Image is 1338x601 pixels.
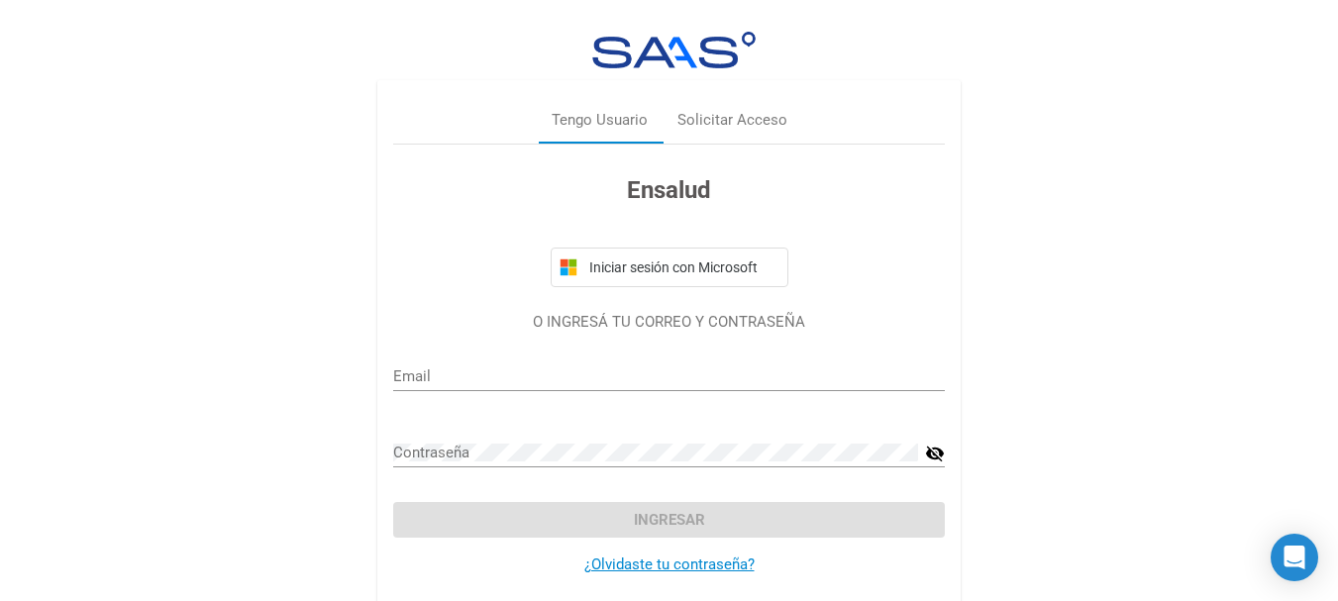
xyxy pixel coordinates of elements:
[585,259,779,275] span: Iniciar sesión con Microsoft
[393,172,945,208] h3: Ensalud
[584,555,755,573] a: ¿Olvidaste tu contraseña?
[677,109,787,132] div: Solicitar Acceso
[551,248,788,287] button: Iniciar sesión con Microsoft
[393,311,945,334] p: O INGRESÁ TU CORREO Y CONTRASEÑA
[925,442,945,465] mat-icon: visibility_off
[634,511,705,529] span: Ingresar
[1271,534,1318,581] div: Open Intercom Messenger
[552,109,648,132] div: Tengo Usuario
[393,502,945,538] button: Ingresar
